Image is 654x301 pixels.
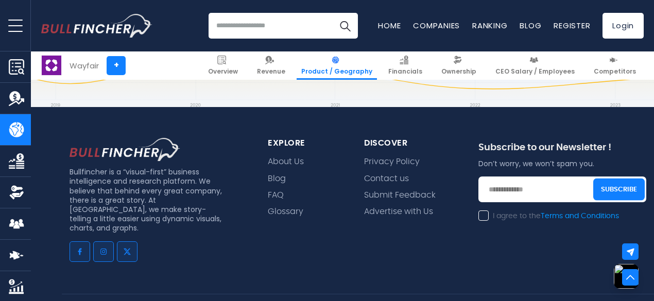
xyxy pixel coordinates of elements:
a: Blog [268,174,286,184]
p: Don’t worry, we won’t spam you. [478,159,646,168]
a: Financials [384,51,427,80]
a: Competitors [589,51,641,80]
a: Ranking [472,20,507,31]
iframe: reCAPTCHA [478,228,635,268]
a: About Us [268,157,304,167]
div: Subscribe to our Newsletter ! [478,142,646,159]
span: Overview [208,67,238,76]
a: Login [603,13,644,39]
a: Privacy Policy [364,157,420,167]
a: FAQ [268,190,284,200]
a: + [107,56,126,75]
a: Overview [203,51,243,80]
p: Bullfincher is a “visual-first” business intelligence and research platform. We believe that behi... [70,167,226,233]
a: Go to twitter [117,241,137,262]
a: Home [378,20,401,31]
a: Revenue [252,51,290,80]
a: Contact us [364,174,409,184]
a: Product / Geography [297,51,377,80]
img: Ownership [9,185,24,200]
a: Companies [413,20,460,31]
a: CEO Salary / Employees [491,51,579,80]
a: Advertise with Us [364,207,433,217]
label: I agree to the [478,211,619,221]
a: Register [554,20,590,31]
button: Search [332,13,358,39]
img: Bullfincher logo [41,14,152,38]
img: footer logo [70,138,180,162]
a: Glossary [268,207,303,217]
span: Ownership [441,67,476,76]
img: W logo [42,56,61,75]
span: Financials [388,67,422,76]
div: explore [268,138,339,149]
span: Competitors [594,67,636,76]
span: Product / Geography [301,67,372,76]
div: Wayfair [70,60,99,72]
span: Revenue [257,67,285,76]
a: Go to homepage [41,14,152,38]
a: Submit Feedback [364,190,436,200]
a: Go to facebook [70,241,90,262]
div: Discover [364,138,454,149]
button: Subscribe [593,179,645,201]
a: Blog [520,20,541,31]
a: Terms and Conditions [541,213,619,220]
a: Ownership [437,51,481,80]
span: CEO Salary / Employees [495,67,575,76]
a: Go to instagram [93,241,114,262]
